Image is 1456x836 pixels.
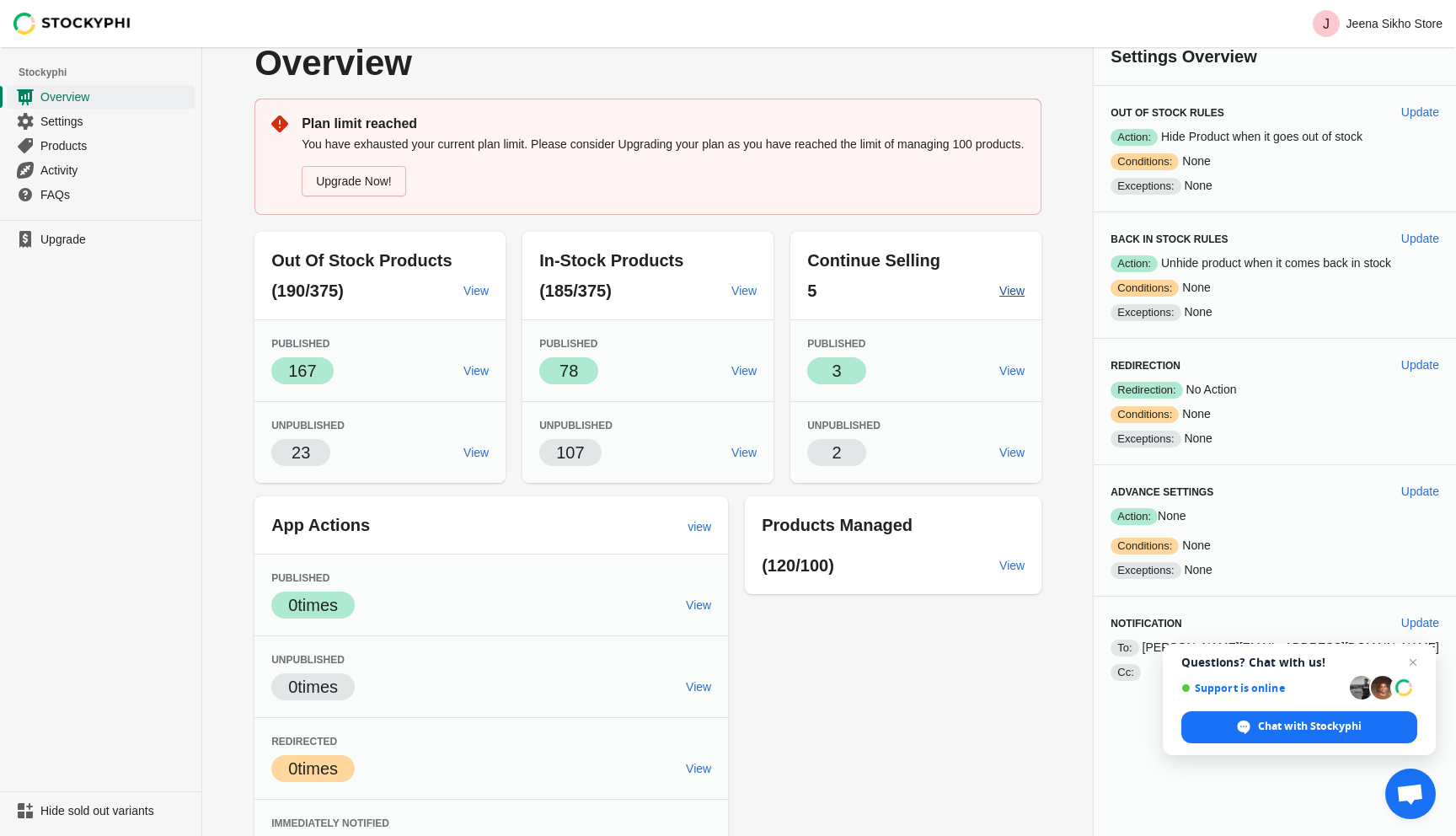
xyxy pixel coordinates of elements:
[725,276,763,306] a: View
[1111,178,1180,195] span: Exceptions:
[999,364,1025,378] span: View
[1111,508,1158,525] span: Action:
[7,182,195,206] a: FAQs
[686,762,711,775] span: View
[1394,476,1446,506] button: Update
[1111,280,1179,297] span: Conditions:
[1111,255,1439,272] p: Unhide product when it comes back in stock
[7,133,195,158] a: Products
[731,284,757,297] span: View
[762,516,913,534] span: Products Managed
[1181,682,1344,694] span: Support is online
[539,251,683,270] span: In-Stock Products
[832,443,842,462] span: 2
[457,356,495,386] a: View
[1394,608,1446,638] button: Update
[1111,406,1179,423] span: Conditions:
[1401,616,1439,630] span: Update
[1111,233,1388,246] h3: Back in Stock Rules
[832,362,842,380] span: 3
[539,420,613,431] span: Unpublished
[457,276,495,306] a: View
[1111,381,1439,399] p: No Action
[463,364,489,378] span: View
[999,284,1025,297] span: View
[40,231,191,248] span: Upgrade
[40,137,191,154] span: Products
[807,251,940,270] span: Continue Selling
[1111,106,1388,120] h3: Out of Stock Rules
[1111,562,1180,579] span: Exceptions:
[292,443,310,462] span: 23
[1111,431,1180,447] span: Exceptions:
[1111,640,1138,656] span: To:
[686,598,711,612] span: View
[1385,769,1436,819] div: Open chat
[302,166,406,196] a: Upgrade Now!
[993,276,1031,306] a: View
[1111,153,1179,170] span: Conditions:
[762,556,834,575] span: (120/100)
[271,572,329,584] span: Published
[1111,177,1439,195] p: None
[1313,10,1340,37] span: Avatar with initials J
[40,162,191,179] span: Activity
[807,420,881,431] span: Unpublished
[40,802,191,819] span: Hide sold out variants
[288,596,338,614] span: 0 times
[807,338,865,350] span: Published
[271,817,389,829] span: Immediately Notified
[1111,485,1388,499] h3: Advance Settings
[686,680,711,694] span: View
[7,228,195,251] a: Upgrade
[725,437,763,468] a: View
[679,672,718,702] a: View
[7,84,195,109] a: Overview
[40,186,191,203] span: FAQs
[1111,561,1439,579] p: None
[1403,652,1423,673] span: Close chat
[1111,304,1180,321] span: Exceptions:
[1401,358,1439,372] span: Update
[1401,105,1439,119] span: Update
[40,113,191,130] span: Settings
[1394,350,1446,380] button: Update
[999,446,1025,459] span: View
[1111,303,1439,321] p: None
[254,45,720,82] p: Overview
[993,550,1031,581] a: View
[7,799,195,823] a: Hide sold out variants
[463,284,489,297] span: View
[271,251,452,270] span: Out Of Stock Products
[7,158,195,182] a: Activity
[993,437,1031,468] a: View
[271,736,337,748] span: Redirected
[271,338,329,350] span: Published
[1306,7,1449,40] button: Avatar with initials JJeena Sikho Store
[271,516,370,534] span: App Actions
[1111,153,1439,170] p: None
[1111,382,1182,399] span: Redirection:
[1401,232,1439,245] span: Update
[556,441,584,464] p: 107
[1111,430,1439,447] p: None
[302,136,1025,153] p: You have exhausted your current plan limit. Please consider Upgrading your plan as you have reach...
[19,64,201,81] span: Stockyphi
[1111,617,1388,630] h3: Notification
[1111,538,1179,555] span: Conditions:
[1323,17,1330,31] text: J
[679,753,718,784] a: View
[1258,719,1362,734] span: Chat with Stockyphi
[288,759,338,778] span: 0 times
[679,590,718,620] a: View
[1111,664,1141,681] span: Cc:
[1111,405,1439,423] p: None
[1111,359,1388,372] h3: Redirection
[993,356,1031,386] a: View
[725,356,763,386] a: View
[1111,639,1439,656] p: [PERSON_NAME][EMAIL_ADDRESS][DOMAIN_NAME]
[1346,17,1443,30] p: Jeena Sikho Store
[1111,279,1439,297] p: None
[271,420,345,431] span: Unpublished
[463,446,489,459] span: View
